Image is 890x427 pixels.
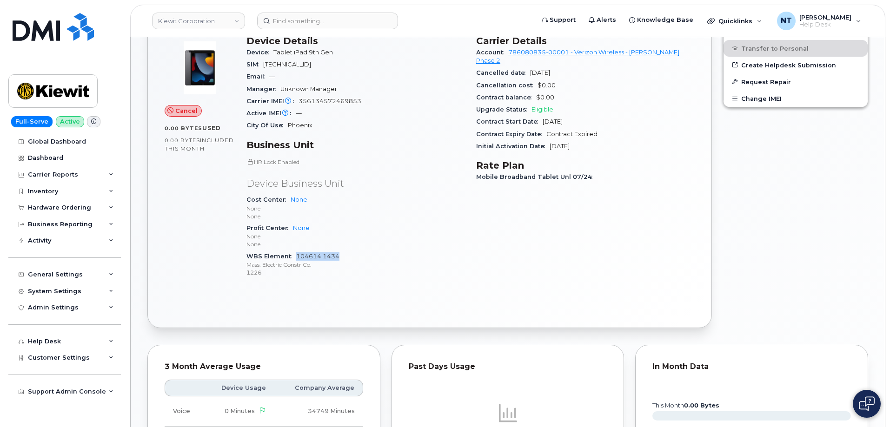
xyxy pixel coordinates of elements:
[476,173,597,180] span: Mobile Broadband Tablet Unl 07/24
[718,17,752,25] span: Quicklinks
[246,196,291,203] span: Cost Center
[165,362,363,371] div: 3 Month Average Usage
[165,396,204,427] td: Voice
[543,118,563,125] span: [DATE]
[684,402,719,409] tspan: 0.00 Bytes
[246,110,296,117] span: Active IMEI
[257,13,398,29] input: Find something...
[246,158,465,166] p: HR Lock Enabled
[546,131,598,138] span: Contract Expired
[476,131,546,138] span: Contract Expiry Date
[597,15,616,25] span: Alerts
[652,362,851,371] div: In Month Data
[263,61,311,68] span: [TECHNICAL_ID]
[246,98,299,105] span: Carrier IMEI
[246,232,465,240] p: None
[293,224,310,231] a: None
[476,49,508,56] span: Account
[859,396,875,411] img: Open chat
[246,224,293,231] span: Profit Center
[701,12,769,30] div: Quicklinks
[476,35,695,46] h3: Carrier Details
[476,82,538,89] span: Cancellation cost
[246,177,465,191] p: Device Business Unit
[476,69,530,76] span: Cancelled date
[409,362,607,371] div: Past Days Usage
[246,85,280,92] span: Manager
[246,61,263,68] span: SIM
[274,396,363,427] td: 34749 Minutes
[535,11,582,29] a: Support
[476,143,550,150] span: Initial Activation Date
[550,143,570,150] span: [DATE]
[799,13,851,21] span: [PERSON_NAME]
[799,21,851,28] span: Help Desk
[280,85,337,92] span: Unknown Manager
[288,122,312,129] span: Phoenix
[582,11,623,29] a: Alerts
[476,106,531,113] span: Upgrade Status
[246,253,296,260] span: WBS Element
[296,253,339,260] a: 104614.1434
[246,212,465,220] p: None
[165,137,200,144] span: 0.00 Bytes
[246,139,465,151] h3: Business Unit
[175,106,198,115] span: Cancel
[225,407,255,414] span: 0 Minutes
[724,57,868,73] a: Create Helpdesk Submission
[550,15,576,25] span: Support
[246,73,269,80] span: Email
[246,269,465,276] p: 1226
[274,380,363,396] th: Company Average
[165,137,234,152] span: included this month
[165,125,202,131] span: 0.00 Bytes
[152,13,245,29] a: Kiewit Corporation
[246,261,465,269] p: Mass. Electric Constr Co.
[724,73,868,90] button: Request Repair
[724,90,868,107] button: Change IMEI
[269,73,275,80] span: —
[172,40,228,96] img: image20231002-3703462-c5m3jd.jpeg
[476,49,679,64] a: 786080835-00001 - Verizon Wireless - [PERSON_NAME] Phase 2
[291,196,307,203] a: None
[623,11,700,29] a: Knowledge Base
[299,98,361,105] span: 356134572469853
[246,122,288,129] span: City Of Use
[246,49,273,56] span: Device
[476,118,543,125] span: Contract Start Date
[476,94,536,101] span: Contract balance
[246,204,465,212] p: None
[530,69,550,76] span: [DATE]
[246,35,465,46] h3: Device Details
[246,240,465,248] p: None
[538,82,556,89] span: $0.00
[202,125,221,131] span: used
[770,12,868,30] div: Nicholas Taylor
[531,106,553,113] span: Eligible
[781,15,792,26] span: NT
[273,49,333,56] span: Tablet iPad 9th Gen
[536,94,554,101] span: $0.00
[476,160,695,171] h3: Rate Plan
[652,402,719,409] text: this month
[637,15,693,25] span: Knowledge Base
[724,40,868,57] button: Transfer to Personal
[204,380,274,396] th: Device Usage
[296,110,302,117] span: —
